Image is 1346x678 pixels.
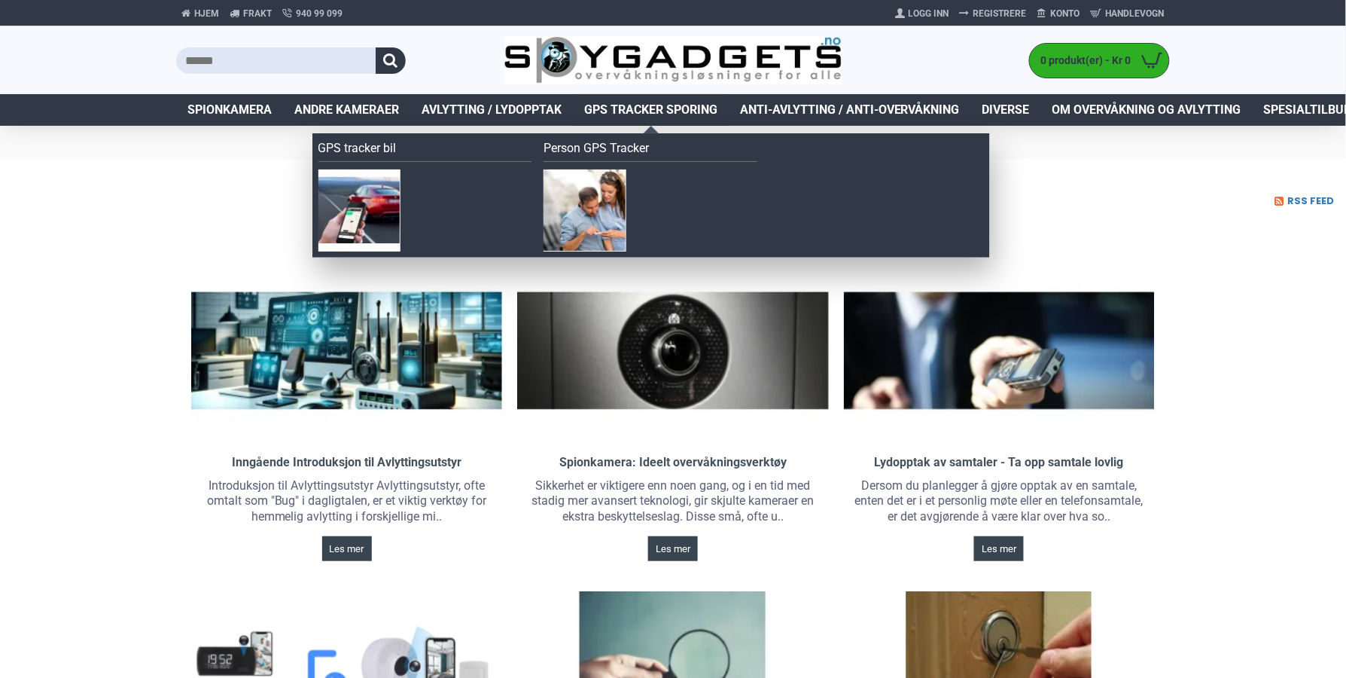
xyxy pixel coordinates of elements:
span: Les mer [656,544,690,554]
span: Konto [1051,7,1080,20]
a: Les mer [648,536,698,561]
span: Frakt [243,7,272,20]
a: Handlevogn [1086,2,1170,26]
a: Les mer [974,536,1024,561]
span: Logg Inn [909,7,949,20]
img: Person GPS Tracker [544,169,626,252]
a: Spionkamera: Ideelt overvåkningsverktøy [559,455,787,471]
a: Diverse [971,94,1041,126]
span: Andre kameraer [294,101,399,119]
span: Registrere [973,7,1027,20]
a: Lydopptak av samtaler - Ta opp samtale lovlig [875,455,1124,471]
img: GPS tracker bil [318,169,400,252]
a: RSS Feed [1275,196,1338,206]
img: SpyGadgets.no [504,36,842,85]
a: Om overvåkning og avlytting [1041,94,1253,126]
span: Om overvåkning og avlytting [1052,101,1241,119]
a: Person GPS Tracker [544,139,757,162]
span: 0 produkt(er) - Kr 0 [1030,53,1135,69]
a: Inngående Introduksjon til Avlyttingsutstyr [232,455,461,471]
a: Andre kameraer [283,94,410,126]
span: Om overvåkning og avlytting [176,182,1170,220]
span: GPS Tracker Sporing [584,101,717,119]
a: GPS tracker bil [318,139,532,162]
span: Les mer [982,544,1016,554]
span: Avlytting / Lydopptak [422,101,562,119]
a: Avlytting / Lydopptak [410,94,573,126]
span: RSS Feed [1288,196,1335,206]
a: Spionkamera [176,94,283,126]
a: Registrere [955,2,1032,26]
a: Les mer [322,536,372,561]
a: Logg Inn [890,2,955,26]
span: Hjem [194,7,219,20]
span: Anti-avlytting / Anti-overvåkning [740,101,960,119]
span: Les mer [330,544,364,554]
span: Handlevogn [1106,7,1165,20]
span: Spionkamera [187,101,272,119]
div: Sikkerhet er viktigere enn noen gang, og i en tid med stadig mer avansert teknologi, gir skjulte ... [517,475,828,529]
span: Diverse [982,101,1030,119]
a: GPS Tracker Sporing [573,94,729,126]
a: Konto [1032,2,1086,26]
span: 940 99 099 [296,7,343,20]
a: 0 produkt(er) - Kr 0 [1030,44,1169,78]
div: Dersom du planlegger å gjøre opptak av en samtale, enten det er i et personlig møte eller en tele... [844,475,1155,529]
div: Introduksjon til Avlyttingsutstyr Avlyttingsutstyr, ofte omtalt som "Bug" i dagligtalen, er et vi... [191,475,502,529]
a: Anti-avlytting / Anti-overvåkning [729,94,971,126]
